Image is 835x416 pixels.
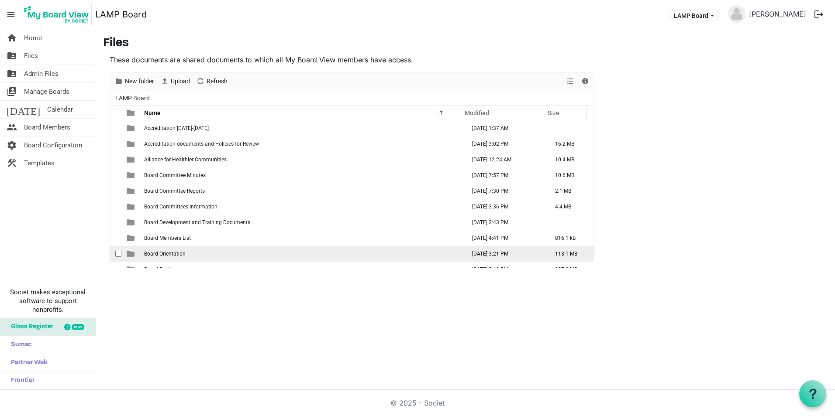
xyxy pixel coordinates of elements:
td: is template cell column header type [121,246,141,262]
td: May 01, 2023 7:30 PM column header Modified [463,183,546,199]
td: October 08, 2025 5:40 PM column header Modified [463,262,546,277]
span: [DATE] [7,101,40,118]
a: My Board View Logo [21,3,95,25]
td: checkbox [110,246,121,262]
span: Accreditation [DATE]-[DATE] [144,125,209,131]
span: Manage Boards [24,83,69,100]
div: Refresh [193,72,231,91]
td: December 01, 2023 7:57 PM column header Modified [463,167,546,183]
td: October 11, 2024 3:21 PM column header Modified [463,246,546,262]
p: These documents are shared documents to which all My Board View members have access. [110,55,594,65]
td: is template cell column header type [121,215,141,230]
span: Frontier [7,372,35,389]
td: checkbox [110,167,121,183]
span: Modified [465,109,489,116]
td: is template cell column header type [121,136,141,152]
td: is template cell column header type [121,183,141,199]
span: Board Committee Reports [144,188,205,194]
td: checkbox [110,262,121,277]
span: folder_shared [7,65,17,82]
span: Size [548,109,559,116]
span: Accreditation documents and Policies for Review [144,141,259,147]
button: Refresh [195,76,229,87]
span: menu [3,6,19,23]
div: Upload [157,72,193,91]
td: checkbox [110,183,121,199]
div: Details [578,72,593,91]
img: no-profile-picture.svg [728,5,745,23]
button: View dropdownbutton [565,76,575,87]
span: Board Packages [144,266,183,273]
td: checkbox [110,136,121,152]
h3: Files [103,36,828,51]
td: is template cell column header Size [546,215,594,230]
td: Board Committee Reports is template cell column header Name [141,183,463,199]
span: Upload [170,76,191,87]
td: 207.0 MB is template cell column header Size [546,262,594,277]
span: Home [24,29,42,47]
td: checkbox [110,215,121,230]
td: 4.4 MB is template cell column header Size [546,199,594,215]
td: June 01, 2021 3:43 PM column header Modified [463,215,546,230]
span: Board Members List [144,235,191,241]
span: Partner Web [7,354,48,372]
td: 2.1 MB is template cell column header Size [546,183,594,199]
td: Alliance for Healthier Communities is template cell column header Name [141,152,463,167]
td: 113.1 MB is template cell column header Size [546,246,594,262]
span: Board Members [24,119,70,136]
td: 10.4 MB is template cell column header Size [546,152,594,167]
span: Board Orientation [144,251,186,257]
td: Accreditation 2025-2026 is template cell column header Name [141,120,463,136]
td: checkbox [110,230,121,246]
td: Board Development and Training Documents is template cell column header Name [141,215,463,230]
div: New folder [111,72,157,91]
span: Refresh [206,76,228,87]
td: Accreditation documents and Policies for Review is template cell column header Name [141,136,463,152]
td: is template cell column header type [121,262,141,277]
span: Board Configuration [24,136,82,154]
span: Board Development and Training Documents [144,219,250,225]
span: Templates [24,154,55,172]
span: people [7,119,17,136]
td: checkbox [110,152,121,167]
button: Details [580,76,591,87]
span: Calendar [47,101,73,118]
span: folder_shared [7,47,17,65]
td: checkbox [110,120,121,136]
td: is template cell column header type [121,199,141,215]
td: is template cell column header type [121,230,141,246]
img: My Board View Logo [21,3,92,25]
td: is template cell column header type [121,120,141,136]
span: Alliance for Healthier Communities [144,157,227,163]
td: August 31, 2025 1:37 AM column header Modified [463,120,546,136]
span: Admin Files [24,65,59,82]
span: settings [7,136,17,154]
td: checkbox [110,199,121,215]
a: LAMP Board [95,6,147,23]
td: Board Packages is template cell column header Name [141,262,463,277]
span: New folder [124,76,155,87]
button: Upload [159,76,192,87]
span: home [7,29,17,47]
a: [PERSON_NAME] [745,5,810,23]
span: Board Committees Information [144,204,217,210]
td: October 28, 2024 4:41 PM column header Modified [463,230,546,246]
td: is template cell column header type [121,152,141,167]
button: New folder [113,76,156,87]
td: Board Committees Information is template cell column header Name [141,199,463,215]
span: Glass Register [7,318,53,336]
td: 816.1 kB is template cell column header Size [546,230,594,246]
span: switch_account [7,83,17,100]
span: Files [24,47,38,65]
td: is template cell column header type [121,167,141,183]
td: March 07, 2023 12:24 AM column header Modified [463,152,546,167]
a: © 2025 - Societ [390,399,445,407]
span: Societ makes exceptional software to support nonprofits. [4,288,92,314]
button: LAMP Board dropdownbutton [668,9,720,21]
td: 16.2 MB is template cell column header Size [546,136,594,152]
span: Board Committee Minutes [144,172,206,178]
td: is template cell column header Size [546,120,594,136]
span: Name [144,109,161,116]
span: Sumac [7,336,31,354]
td: Board Committee Minutes is template cell column header Name [141,167,463,183]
